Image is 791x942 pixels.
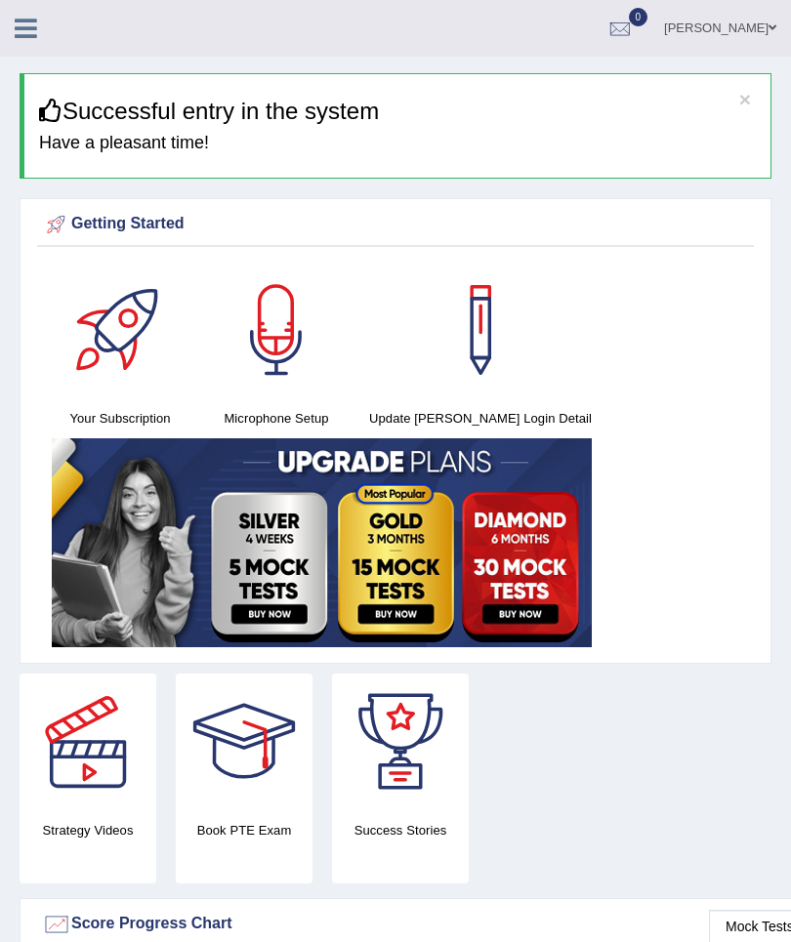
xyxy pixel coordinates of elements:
[364,408,597,429] h4: Update [PERSON_NAME] Login Detail
[20,820,156,840] h4: Strategy Videos
[42,210,749,239] div: Getting Started
[208,408,345,429] h4: Microphone Setup
[739,89,751,109] button: ×
[52,408,188,429] h4: Your Subscription
[176,820,312,840] h4: Book PTE Exam
[629,8,648,26] span: 0
[39,99,756,124] h3: Successful entry in the system
[52,438,592,647] img: small5.jpg
[39,134,756,153] h4: Have a pleasant time!
[332,820,469,840] h4: Success Stories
